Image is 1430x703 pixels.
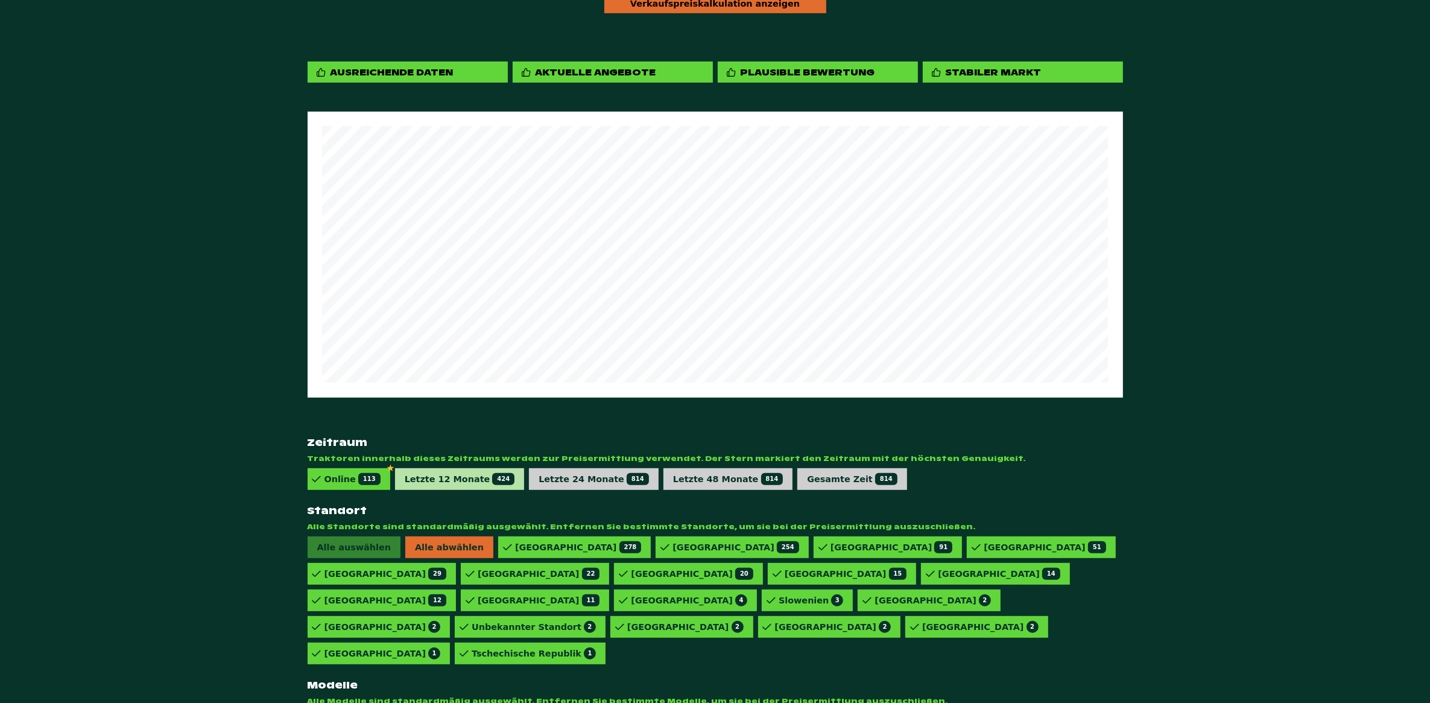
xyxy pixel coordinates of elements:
div: [GEOGRAPHIC_DATA] [775,621,891,633]
div: [GEOGRAPHIC_DATA] [324,568,446,580]
span: 2 [879,621,891,633]
div: [GEOGRAPHIC_DATA] [324,647,441,660]
div: Stabiler Markt [946,66,1042,78]
div: [GEOGRAPHIC_DATA] [515,541,641,553]
div: Stabiler Markt [923,62,1123,83]
span: 2 [1027,621,1039,633]
div: Aktuelle Angebote [513,62,713,83]
span: 22 [582,568,600,580]
span: 1 [584,647,596,660]
div: Gesamte Zeit [807,473,897,485]
div: [GEOGRAPHIC_DATA] [324,594,446,606]
div: [GEOGRAPHIC_DATA] [875,594,991,606]
div: Ausreichende Daten [308,62,508,83]
span: 20 [735,568,753,580]
span: 254 [777,541,799,553]
span: 424 [492,473,514,485]
div: [GEOGRAPHIC_DATA] [922,621,1039,633]
div: [GEOGRAPHIC_DATA] [631,568,753,580]
span: 51 [1088,541,1106,553]
div: [GEOGRAPHIC_DATA] [938,568,1060,580]
div: Tschechische Republik [472,647,596,660]
span: 2 [428,621,440,633]
strong: Modelle [308,679,1123,692]
div: [GEOGRAPHIC_DATA] [631,594,747,606]
span: 814 [761,473,783,485]
div: [GEOGRAPHIC_DATA] [672,541,799,553]
div: Unbekannter Standort [472,621,596,633]
div: Slowenien [779,594,843,606]
div: [GEOGRAPHIC_DATA] [324,621,441,633]
div: Plausible Bewertung [741,66,875,78]
span: 814 [627,473,649,485]
strong: Zeitraum [308,436,1123,449]
span: Alle Standorte sind standardmäßig ausgewählt. Entfernen Sie bestimmte Standorte, um sie bei der P... [308,522,1123,532]
span: Traktoren innerhalb dieses Zeitraums werden zur Preisermittlung verwendet. Der Stern markiert den... [308,454,1123,463]
div: [GEOGRAPHIC_DATA] [830,541,952,553]
span: 14 [1042,568,1060,580]
div: [GEOGRAPHIC_DATA] [478,594,600,606]
div: [GEOGRAPHIC_DATA] [785,568,906,580]
span: 3 [831,594,843,606]
span: 278 [619,541,642,553]
span: 12 [428,594,446,606]
div: [GEOGRAPHIC_DATA] [627,621,744,633]
span: 814 [875,473,897,485]
div: Online [324,473,381,485]
span: 4 [735,594,747,606]
div: [GEOGRAPHIC_DATA] [984,541,1106,553]
span: 2 [979,594,991,606]
div: Letzte 48 Monate [673,473,783,485]
span: 11 [582,594,600,606]
span: 91 [934,541,952,553]
div: Letzte 24 Monate [539,473,649,485]
span: 113 [358,473,381,485]
span: 29 [428,568,446,580]
div: Plausible Bewertung [718,62,918,83]
span: Alle auswählen [308,536,400,558]
div: Letzte 12 Monate [405,473,515,485]
span: Alle abwählen [405,536,493,558]
div: [GEOGRAPHIC_DATA] [478,568,600,580]
strong: Standort [308,504,1123,517]
span: 2 [584,621,596,633]
div: Ausreichende Daten [331,66,454,78]
span: 15 [889,568,907,580]
div: Aktuelle Angebote [536,66,656,78]
span: 1 [428,647,440,660]
span: 2 [732,621,744,633]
